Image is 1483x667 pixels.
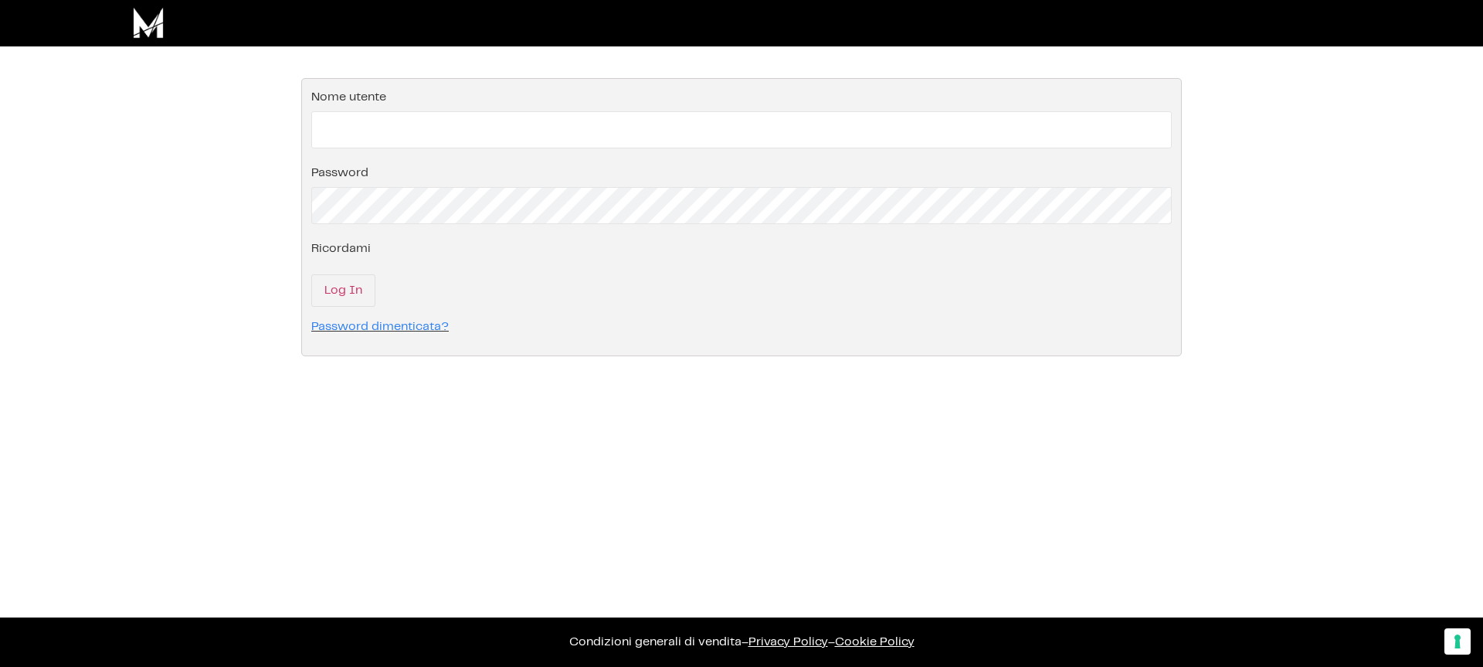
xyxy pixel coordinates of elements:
[311,167,368,179] label: Password
[311,243,371,255] label: Ricordami
[311,274,375,307] input: Log In
[569,636,741,648] a: Condizioni generali di vendita
[311,91,386,104] label: Nome utente
[15,633,1468,652] p: – –
[835,636,915,648] span: Cookie Policy
[311,111,1172,148] input: Nome utente
[748,636,828,648] a: Privacy Policy
[1444,628,1471,655] button: Le tue preferenze relative al consenso per le tecnologie di tracciamento
[311,321,449,332] a: Password dimenticata?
